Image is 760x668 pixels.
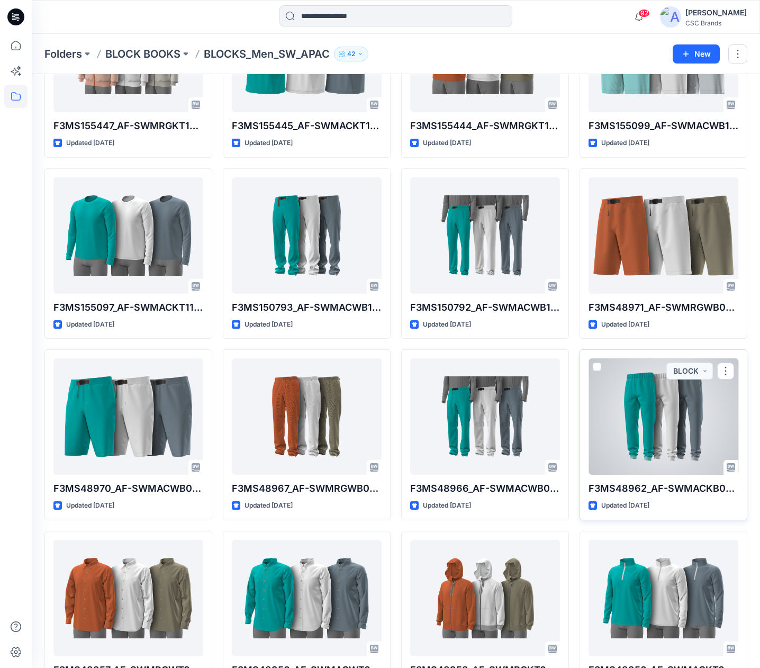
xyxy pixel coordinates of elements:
[232,540,382,656] a: F3MS48956_AF-SWMACWT035_F13_PAACT_VFA
[232,481,382,496] p: F3MS48967_AF-SWMRGWB046_F13_PAREG_VFA
[601,138,649,149] p: Updated [DATE]
[53,119,203,133] p: F3MS155447_AF-SWMRGKT152_F13_PAREG_VFA
[410,177,560,294] a: F3MS150792_AF-SWMACWB102_F13_PAACT_VFA
[589,177,738,294] a: F3MS48971_AF-SWMRGWB050_F13_PAREG_VFA
[204,47,330,61] p: BLOCKS_Men_SW_APAC
[334,47,368,61] button: 42
[232,177,382,294] a: F3MS150793_AF-SWMACWB103_F13_PAACT_VFA
[347,48,355,60] p: 42
[53,177,203,294] a: F3MS155097_AF-SWMACKT119_F13_PAACT_VFA
[589,358,738,475] a: F3MS48962_AF-SWMACKB041_F13_PAACT_VFA
[423,500,471,511] p: Updated [DATE]
[589,481,738,496] p: F3MS48962_AF-SWMACKB041_F13_PAACT_VFA
[423,138,471,149] p: Updated [DATE]
[410,119,560,133] p: F3MS155444_AF-SWMRGKT143_F13_PAREG_VFA
[66,319,114,330] p: Updated [DATE]
[232,358,382,475] a: F3MS48967_AF-SWMRGWB046_F13_PAREG_VFA
[685,19,747,27] div: CSC Brands
[410,300,560,315] p: F3MS150792_AF-SWMACWB102_F13_PAACT_VFA
[685,6,747,19] div: [PERSON_NAME]
[44,47,82,61] a: Folders
[53,481,203,496] p: F3MS48970_AF-SWMACWB049_F13_PAACT_VFA
[245,500,293,511] p: Updated [DATE]
[410,481,560,496] p: F3MS48966_AF-SWMACWB045_F13_PAACT_VFA
[601,500,649,511] p: Updated [DATE]
[660,6,681,28] img: avatar
[66,138,114,149] p: Updated [DATE]
[423,319,471,330] p: Updated [DATE]
[589,540,738,656] a: F3MS48950_AF-SWMACKT029_F13_PAACT_VFA
[589,119,738,133] p: F3MS155099_AF-SWMACWB121_F13_PAACT_VFA
[589,300,738,315] p: F3MS48971_AF-SWMRGWB050_F13_PAREG_VFA
[53,358,203,475] a: F3MS48970_AF-SWMACWB049_F13_PAACT_VFA
[410,358,560,475] a: F3MS48966_AF-SWMACWB045_F13_PAACT_VFA
[245,319,293,330] p: Updated [DATE]
[232,300,382,315] p: F3MS150793_AF-SWMACWB103_F13_PAACT_VFA
[638,9,650,17] span: 92
[601,319,649,330] p: Updated [DATE]
[410,540,560,656] a: F3MS48953_AF-SWMRGKT032_F13_PAREG_VFA
[66,500,114,511] p: Updated [DATE]
[53,300,203,315] p: F3MS155097_AF-SWMACKT119_F13_PAACT_VFA
[673,44,720,64] button: New
[53,540,203,656] a: F3MS48957_AF-SWMRGWT036_F13_PAREG_VFA
[232,119,382,133] p: F3MS155445_AF-SWMACKT144_F13_PAACT_VFA
[245,138,293,149] p: Updated [DATE]
[105,47,180,61] a: BLOCK BOOKS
